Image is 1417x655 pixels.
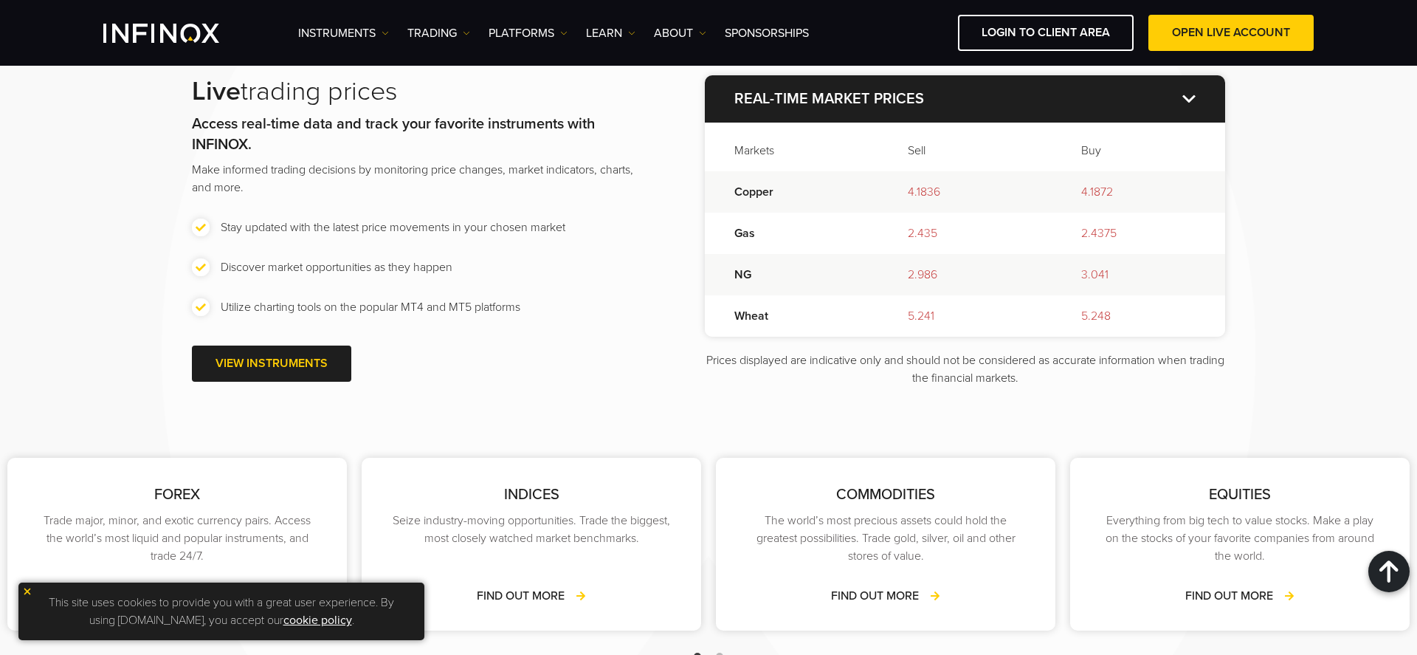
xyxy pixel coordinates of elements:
[654,24,706,42] a: ABOUT
[878,171,1052,213] td: 4.1836
[1052,213,1225,254] td: 2.4375
[1052,123,1225,171] th: Buy
[878,213,1052,254] td: 2.435
[103,24,254,43] a: INFINOX Logo
[878,295,1052,337] td: 5.241
[1100,512,1380,565] p: Everything from big tech to value stocks. Make a play on the stocks of your favorite companies fr...
[705,123,878,171] th: Markets
[391,484,672,506] p: INDICES
[1052,254,1225,295] td: 3.041
[745,512,1026,565] p: The world’s most precious assets could hold the greatest possibilities. Trade gold, silver, oil a...
[958,15,1134,51] a: LOGIN TO CLIENT AREA
[37,512,317,565] p: Trade major, minor, and exotic currency pairs. Access the world’s most liquid and popular instrum...
[705,295,878,337] td: Wheat
[1148,15,1314,51] a: OPEN LIVE ACCOUNT
[283,613,352,628] a: cookie policy
[878,254,1052,295] td: 2.986
[705,254,878,295] td: NG
[705,171,878,213] td: Copper
[192,75,646,108] h2: trading prices
[1052,171,1225,213] td: 4.1872
[298,24,389,42] a: Instruments
[1100,484,1380,506] p: EQUITIES
[26,590,417,633] p: This site uses cookies to provide you with a great user experience. By using [DOMAIN_NAME], you a...
[1052,295,1225,337] td: 5.248
[734,90,924,108] strong: Real-time market prices
[192,258,646,276] li: Discover market opportunities as they happen
[878,123,1052,171] th: Sell
[1185,587,1295,605] a: FIND OUT MORE
[192,161,646,196] p: Make informed trading decisions by monitoring price changes, market indicators, charts, and more.
[705,213,878,254] td: Gas
[192,346,351,382] a: VIEW INSTRUMENTS
[37,484,317,506] p: FOREX
[192,219,646,236] li: Stay updated with the latest price movements in your chosen market
[22,586,32,597] img: yellow close icon
[192,298,646,316] li: Utilize charting tools on the popular MT4 and MT5 platforms
[192,75,241,107] strong: Live
[477,587,587,605] a: FIND OUT MORE
[705,351,1225,387] p: Prices displayed are indicative only and should not be considered as accurate information when tr...
[725,24,809,42] a: SPONSORSHIPS
[407,24,470,42] a: TRADING
[831,587,941,605] a: FIND OUT MORE
[489,24,568,42] a: PLATFORMS
[192,115,595,154] strong: Access real-time data and track your favorite instruments with INFINOX.
[586,24,635,42] a: Learn
[391,512,672,547] p: Seize industry-moving opportunities. Trade the biggest, most closely watched market benchmarks.
[745,484,1026,506] p: COMMODITIES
